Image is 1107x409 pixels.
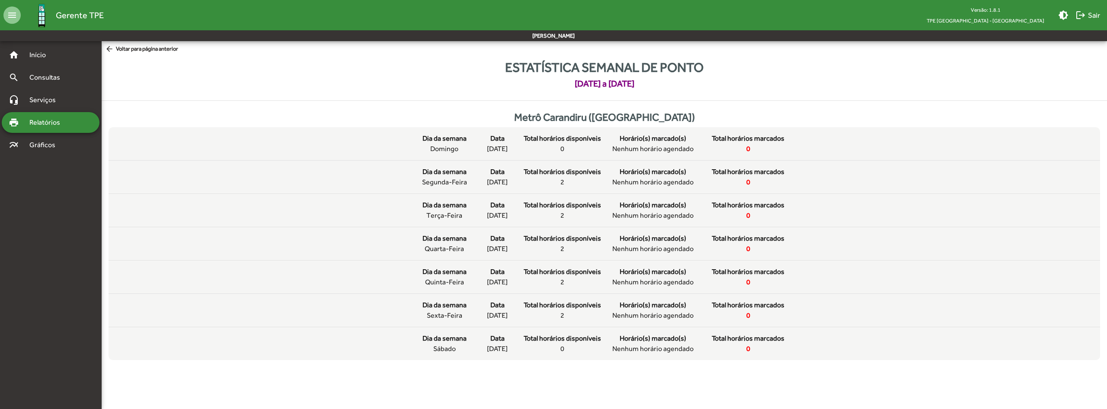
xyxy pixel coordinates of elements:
[514,111,695,123] strong: Metrô Carandiru ([GEOGRAPHIC_DATA])
[21,1,104,29] a: Gerente TPE
[560,277,564,287] span: 2
[712,133,784,144] span: Total horários marcados
[422,233,467,244] span: Dia da semana
[433,344,456,354] span: sábado
[24,72,71,83] span: Consultas
[487,310,508,321] span: [DATE]
[746,144,750,154] span: 0
[1058,10,1069,20] mat-icon: brightness_medium
[3,6,21,24] mat-icon: menu
[56,8,104,22] span: Gerente TPE
[746,177,750,187] span: 0
[746,310,750,321] span: 0
[524,300,601,310] span: Total horários disponíveis
[9,117,19,128] mat-icon: print
[490,167,505,177] span: Data
[487,244,508,254] span: [DATE]
[487,277,508,287] span: [DATE]
[712,300,784,310] span: Total horários marcados
[524,200,601,210] span: Total horários disponíveis
[505,58,704,77] span: Estatística semanal de ponto
[425,244,464,254] span: quarta-feira
[430,144,458,154] span: domingo
[620,300,686,310] span: Horário(s) marcado(s)
[422,133,467,144] span: Dia da semana
[490,300,505,310] span: Data
[524,133,601,144] span: Total horários disponíveis
[105,45,178,54] span: Voltar para página anterior
[422,300,467,310] span: Dia da semana
[620,233,686,244] span: Horário(s) marcado(s)
[746,210,750,221] span: 0
[422,267,467,277] span: Dia da semana
[612,177,694,187] span: Nenhum horário agendado
[712,333,784,344] span: Total horários marcados
[422,177,467,187] span: segunda-feira
[487,144,508,154] span: [DATE]
[612,310,694,321] span: Nenhum horário agendado
[746,344,750,354] span: 0
[560,144,564,154] span: 0
[746,277,750,287] span: 0
[24,140,67,150] span: Gráficos
[490,133,505,144] span: Data
[575,77,634,90] strong: [DATE] a [DATE]
[620,167,686,177] span: Horário(s) marcado(s)
[524,267,601,277] span: Total horários disponíveis
[712,167,784,177] span: Total horários marcados
[28,1,56,29] img: Logo
[426,210,462,221] span: terça-feira
[1075,10,1086,20] mat-icon: logout
[612,244,694,254] span: Nenhum horário agendado
[712,267,784,277] span: Total horários marcados
[422,167,467,177] span: Dia da semana
[620,333,686,344] span: Horário(s) marcado(s)
[620,133,686,144] span: Horário(s) marcado(s)
[612,144,694,154] span: Nenhum horário agendado
[24,50,58,60] span: Início
[612,210,694,221] span: Nenhum horário agendado
[712,233,784,244] span: Total horários marcados
[490,267,505,277] span: Data
[9,140,19,150] mat-icon: multiline_chart
[524,167,601,177] span: Total horários disponíveis
[1075,7,1100,23] span: Sair
[560,310,564,321] span: 2
[487,177,508,187] span: [DATE]
[422,200,467,210] span: Dia da semana
[490,200,505,210] span: Data
[9,72,19,83] mat-icon: search
[524,233,601,244] span: Total horários disponíveis
[24,117,71,128] span: Relatórios
[612,277,694,287] span: Nenhum horário agendado
[524,333,601,344] span: Total horários disponíveis
[1072,7,1104,23] button: Sair
[9,50,19,60] mat-icon: home
[9,95,19,105] mat-icon: headset_mic
[427,310,462,321] span: sexta-feira
[920,4,1051,15] div: Versão: 1.8.1
[105,45,116,54] mat-icon: arrow_back
[490,333,505,344] span: Data
[712,200,784,210] span: Total horários marcados
[422,333,467,344] span: Dia da semana
[560,344,564,354] span: 0
[24,95,67,105] span: Serviços
[487,210,508,221] span: [DATE]
[612,344,694,354] span: Nenhum horário agendado
[620,267,686,277] span: Horário(s) marcado(s)
[425,277,464,287] span: quinta-feira
[620,200,686,210] span: Horário(s) marcado(s)
[560,210,564,221] span: 2
[487,344,508,354] span: [DATE]
[490,233,505,244] span: Data
[746,244,750,254] span: 0
[560,244,564,254] span: 2
[920,15,1051,26] span: TPE [GEOGRAPHIC_DATA] - [GEOGRAPHIC_DATA]
[560,177,564,187] span: 2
